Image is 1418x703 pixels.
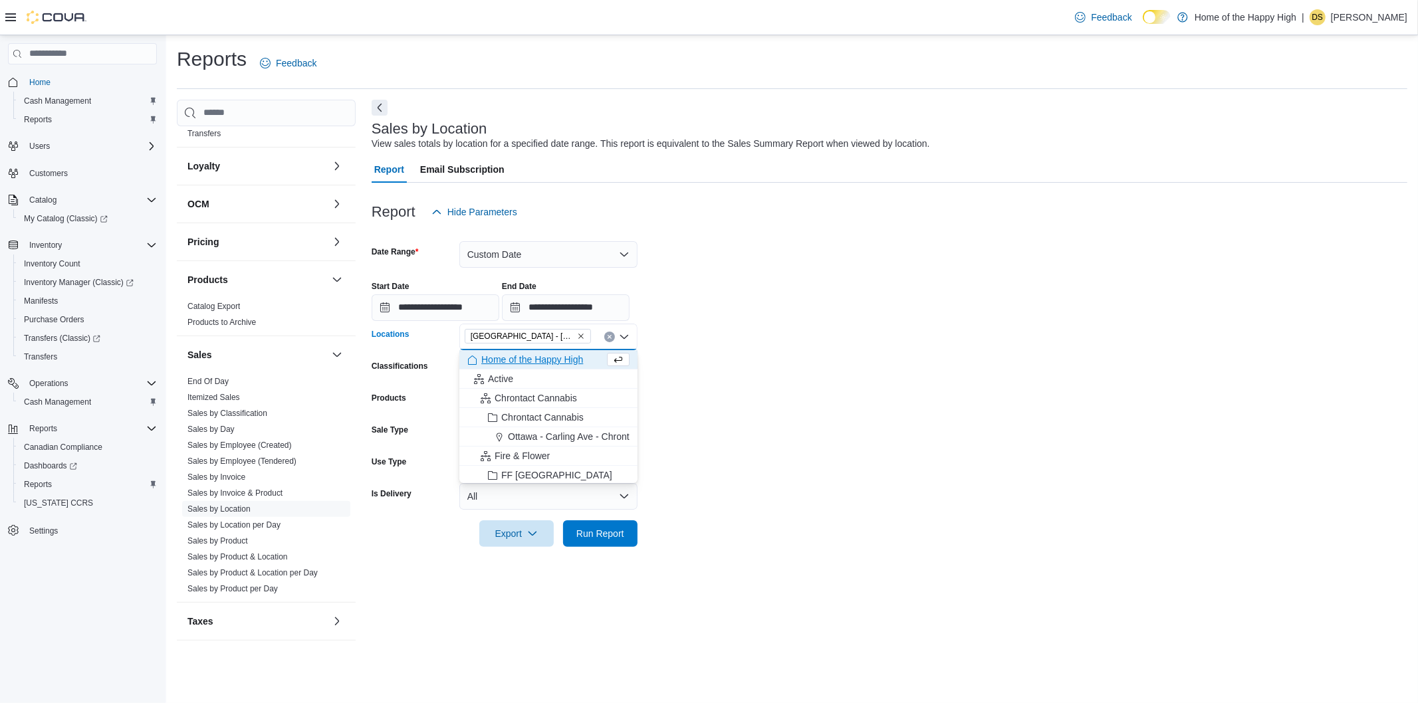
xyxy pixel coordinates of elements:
[24,114,52,125] span: Reports
[372,361,428,371] label: Classifications
[187,552,288,561] a: Sales by Product & Location
[459,369,638,389] button: Active
[577,332,585,340] button: Remove Swan River - Main Street - Fire & Flower from selection in this group
[276,56,316,70] span: Feedback
[19,112,157,128] span: Reports
[187,348,326,361] button: Sales
[29,195,57,205] span: Catalog
[479,520,554,547] button: Export
[372,247,419,257] label: Date Range
[372,393,406,403] label: Products
[24,333,100,344] span: Transfers (Classic)
[329,347,345,363] button: Sales
[24,237,157,253] span: Inventory
[426,199,523,225] button: Hide Parameters
[13,348,162,366] button: Transfers
[19,93,157,109] span: Cash Management
[29,378,68,389] span: Operations
[24,375,157,391] span: Operations
[19,274,157,290] span: Inventory Manager (Classic)
[19,112,57,128] a: Reports
[459,483,638,510] button: All
[481,353,583,366] span: Home of the Happy High
[19,349,157,365] span: Transfers
[1312,9,1324,25] span: DS
[329,234,345,250] button: Pricing
[187,456,296,466] span: Sales by Employee (Tendered)
[19,458,157,474] span: Dashboards
[187,159,220,173] h3: Loyalty
[19,293,63,309] a: Manifests
[24,498,93,508] span: [US_STATE] CCRS
[24,138,55,154] button: Users
[24,397,91,407] span: Cash Management
[459,241,638,268] button: Custom Date
[19,495,98,511] a: [US_STATE] CCRS
[24,192,62,208] button: Catalog
[187,472,245,482] a: Sales by Invoice
[255,50,322,76] a: Feedback
[187,488,283,498] span: Sales by Invoice & Product
[187,615,213,628] h3: Taxes
[3,72,162,92] button: Home
[619,332,630,342] button: Close list of options
[13,254,162,273] button: Inventory Count
[3,520,162,540] button: Settings
[576,527,624,540] span: Run Report
[187,424,235,435] span: Sales by Day
[465,329,591,344] span: Swan River - Main Street - Fire & Flower
[187,440,292,451] span: Sales by Employee (Created)
[13,273,162,292] a: Inventory Manager (Classic)
[177,298,356,336] div: Products
[24,165,157,181] span: Customers
[24,138,157,154] span: Users
[24,522,157,538] span: Settings
[24,442,102,452] span: Canadian Compliance
[19,349,62,365] a: Transfers
[27,11,86,24] img: Cova
[508,430,683,443] span: Ottawa - Carling Ave - Chrontact Cannabis
[187,235,219,249] h3: Pricing
[24,277,134,288] span: Inventory Manager (Classic)
[24,421,62,437] button: Reports
[19,439,108,455] a: Canadian Compliance
[1310,9,1326,25] div: Dillon Stilborn
[187,197,209,211] h3: OCM
[19,256,157,272] span: Inventory Count
[177,373,356,602] div: Sales
[501,411,584,424] span: Chrontact Cannabis
[604,332,615,342] button: Clear input
[187,520,281,530] a: Sales by Location per Day
[563,520,638,547] button: Run Report
[3,191,162,209] button: Catalog
[1331,9,1407,25] p: [PERSON_NAME]
[187,197,326,211] button: OCM
[24,165,73,181] a: Customers
[29,526,58,536] span: Settings
[19,330,157,346] span: Transfers (Classic)
[372,137,930,151] div: View sales totals by location for a specified date range. This report is equivalent to the Sales ...
[3,137,162,155] button: Users
[24,237,67,253] button: Inventory
[24,258,80,269] span: Inventory Count
[13,92,162,110] button: Cash Management
[24,421,157,437] span: Reports
[19,256,86,272] a: Inventory Count
[177,46,247,72] h1: Reports
[372,100,388,116] button: Next
[187,392,240,403] span: Itemized Sales
[187,377,229,386] a: End Of Day
[372,456,406,467] label: Use Type
[329,158,345,174] button: Loyalty
[187,568,318,577] a: Sales by Product & Location per Day
[187,536,248,546] a: Sales by Product
[187,504,251,514] a: Sales by Location
[1143,10,1171,24] input: Dark Mode
[372,488,412,499] label: Is Delivery
[187,393,240,402] a: Itemized Sales
[187,273,326,286] button: Products
[187,235,326,249] button: Pricing
[187,583,278,594] span: Sales by Product per Day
